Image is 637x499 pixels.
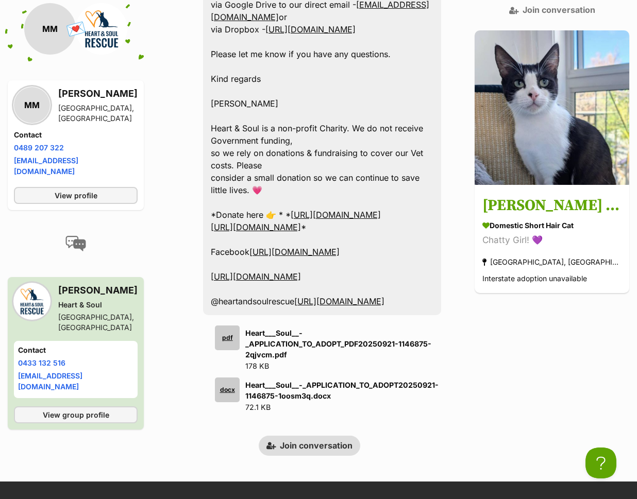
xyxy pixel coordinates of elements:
a: [EMAIL_ADDRESS][DOMAIN_NAME] [14,157,78,176]
a: View profile [14,187,138,204]
a: [URL][DOMAIN_NAME] [249,247,340,257]
h4: Contact [14,130,138,141]
span: 💌 [64,18,88,40]
div: MM [24,4,76,55]
h4: Contact [18,346,133,356]
a: docx [211,377,240,412]
strong: Heart___Soul__-_APPLICATION_TO_ADOPT_PDF20250921-1146875-2qjvcm.pdf [245,329,431,359]
a: [URL][DOMAIN_NAME] [265,24,356,35]
div: Chatty Girl! 💜 [482,233,622,247]
img: Heart & Soul profile pic [76,4,127,55]
a: [URL][DOMAIN_NAME] [211,222,301,232]
a: View group profile [14,407,138,424]
h3: [PERSON_NAME] [58,87,138,101]
span: View profile [55,191,97,201]
img: conversation-icon-4a6f8262b818ee0b60e3300018af0b2d0b884aa5de6e9bcb8d3d4eeb1a70a7c4.svg [65,236,86,252]
a: [URL][DOMAIN_NAME] [294,296,384,306]
strong: Heart___Soul__-_APPLICATION_TO_ADOPT20250921-1146875-1oosm3q.docx [245,381,439,400]
span: View group profile [43,410,109,421]
a: [URL][DOMAIN_NAME] [291,210,381,220]
span: 72.1 KB [245,403,271,411]
img: Heart & Soul profile pic [14,284,50,320]
div: MM [14,88,50,124]
div: [GEOGRAPHIC_DATA], [GEOGRAPHIC_DATA] [58,104,138,124]
a: [PERSON_NAME] 🌹🌹 Domestic Short Hair Cat Chatty Girl! 💜 [GEOGRAPHIC_DATA], [GEOGRAPHIC_DATA] Inte... [475,186,629,293]
div: [GEOGRAPHIC_DATA], [GEOGRAPHIC_DATA] [58,313,138,333]
a: [URL][DOMAIN_NAME] [211,271,301,282]
div: docx [215,377,240,402]
a: 0433 132 516 [18,359,65,368]
iframe: Help Scout Beacon - Open [585,448,616,478]
a: [EMAIL_ADDRESS][DOMAIN_NAME] [18,372,82,391]
a: Join conversation [259,436,360,455]
a: Join conversation [509,5,595,14]
h3: [PERSON_NAME] [58,284,138,298]
div: Heart & Soul [58,300,138,311]
div: pdf [215,325,240,350]
div: [GEOGRAPHIC_DATA], [GEOGRAPHIC_DATA] [482,255,622,269]
a: pdf [211,325,240,371]
img: Francis 🌹🌹 [475,30,629,184]
span: Interstate adoption unavailable [482,274,587,283]
a: 0489 207 322 [14,144,64,152]
span: 178 KB [245,362,269,370]
h3: [PERSON_NAME] 🌹🌹 [482,194,622,217]
div: Domestic Short Hair Cat [482,220,622,231]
